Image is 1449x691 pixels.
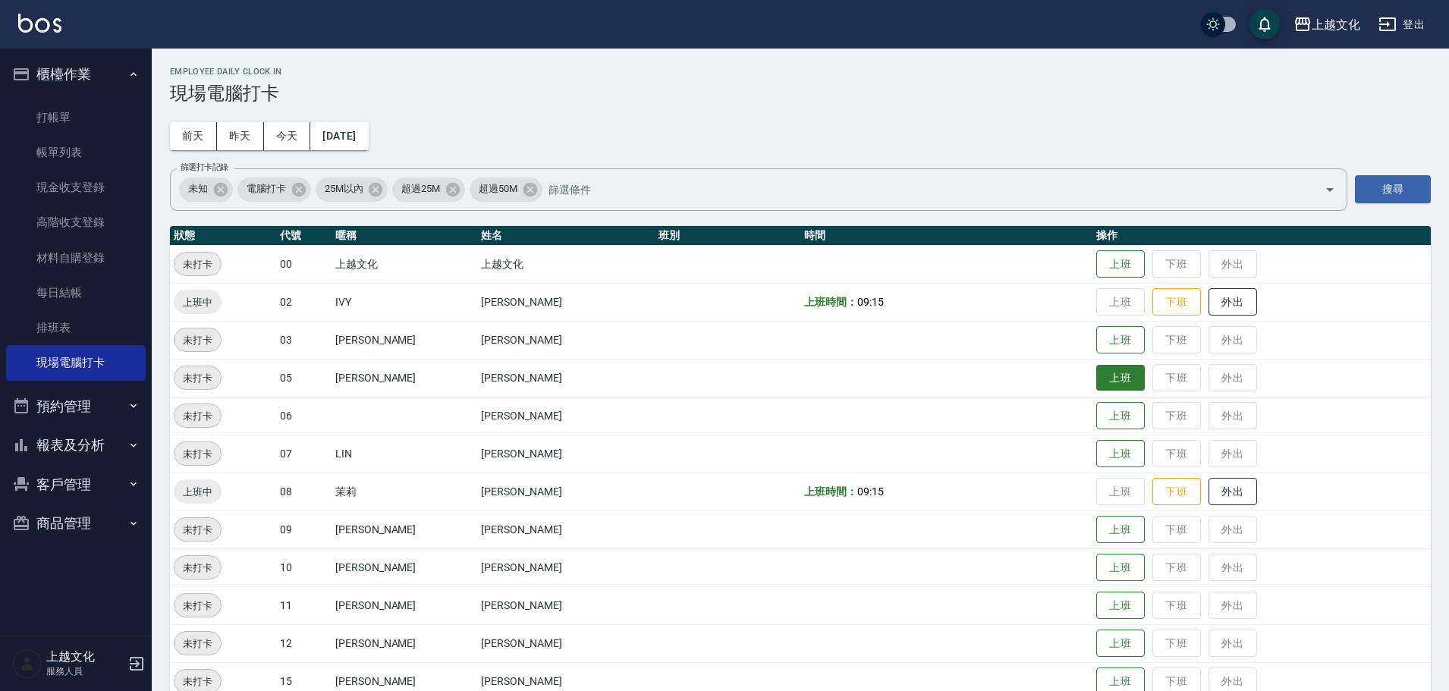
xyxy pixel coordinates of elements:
span: 未打卡 [174,446,221,462]
td: [PERSON_NAME] [332,548,477,586]
td: 12 [276,624,332,662]
td: [PERSON_NAME] [332,586,477,624]
span: 未打卡 [174,598,221,614]
button: 上班 [1096,402,1145,430]
b: 上班時間： [804,296,857,308]
span: 電腦打卡 [237,181,295,196]
b: 上班時間： [804,485,857,498]
button: 外出 [1209,288,1257,316]
button: 上班 [1096,250,1145,278]
td: [PERSON_NAME] [477,548,655,586]
button: 登出 [1372,11,1431,39]
a: 高階收支登錄 [6,205,146,240]
td: 05 [276,359,332,397]
button: save [1249,9,1280,39]
td: [PERSON_NAME] [477,321,655,359]
td: 茉莉 [332,473,477,510]
p: 服務人員 [46,664,124,678]
button: [DATE] [310,122,368,150]
button: 上班 [1096,365,1145,391]
span: 未打卡 [174,256,221,272]
th: 操作 [1092,226,1431,246]
td: 06 [276,397,332,435]
span: 上班中 [174,484,222,500]
a: 帳單列表 [6,135,146,170]
button: 下班 [1152,478,1201,506]
td: [PERSON_NAME] [477,586,655,624]
span: 未打卡 [174,522,221,538]
a: 打帳單 [6,100,146,135]
button: 上班 [1096,630,1145,658]
td: IVY [332,283,477,321]
span: 未打卡 [174,560,221,576]
td: [PERSON_NAME] [477,359,655,397]
button: 上班 [1096,440,1145,468]
button: 商品管理 [6,504,146,543]
span: 未打卡 [174,332,221,348]
td: [PERSON_NAME] [477,473,655,510]
button: Open [1318,177,1342,202]
th: 暱稱 [332,226,477,246]
span: 上班中 [174,294,222,310]
span: 未打卡 [174,674,221,689]
td: [PERSON_NAME] [332,359,477,397]
a: 每日結帳 [6,275,146,310]
td: [PERSON_NAME] [332,624,477,662]
td: 07 [276,435,332,473]
td: 11 [276,586,332,624]
th: 狀態 [170,226,276,246]
div: 超過50M [470,177,542,202]
span: 09:15 [857,485,884,498]
td: [PERSON_NAME] [477,435,655,473]
div: 上越文化 [1312,15,1360,34]
a: 現場電腦打卡 [6,345,146,380]
span: 25M以內 [316,181,372,196]
label: 篩選打卡記錄 [181,162,228,173]
button: 上班 [1096,516,1145,544]
a: 現金收支登錄 [6,170,146,205]
td: [PERSON_NAME] [332,510,477,548]
span: 09:15 [857,296,884,308]
img: Person [12,649,42,679]
button: 下班 [1152,288,1201,316]
button: 上班 [1096,592,1145,620]
span: 未知 [179,181,217,196]
span: 超過50M [470,181,526,196]
button: 搜尋 [1355,175,1431,203]
button: 前天 [170,122,217,150]
td: [PERSON_NAME] [332,321,477,359]
td: 00 [276,245,332,283]
input: 篩選條件 [545,176,1298,203]
button: 外出 [1209,478,1257,506]
th: 代號 [276,226,332,246]
img: Logo [18,14,61,33]
button: 上班 [1096,326,1145,354]
button: 報表及分析 [6,426,146,465]
div: 電腦打卡 [237,177,311,202]
button: 今天 [264,122,311,150]
td: 10 [276,548,332,586]
td: 08 [276,473,332,510]
h5: 上越文化 [46,649,124,664]
h3: 現場電腦打卡 [170,83,1431,104]
th: 班別 [655,226,800,246]
button: 上越文化 [1287,9,1366,40]
td: 09 [276,510,332,548]
span: 超過25M [392,181,449,196]
h2: Employee Daily Clock In [170,67,1431,77]
th: 姓名 [477,226,655,246]
button: 預約管理 [6,387,146,426]
a: 材料自購登錄 [6,240,146,275]
td: [PERSON_NAME] [477,624,655,662]
button: 昨天 [217,122,264,150]
div: 25M以內 [316,177,388,202]
span: 未打卡 [174,370,221,386]
td: [PERSON_NAME] [477,283,655,321]
span: 未打卡 [174,408,221,424]
button: 櫃檯作業 [6,55,146,94]
a: 排班表 [6,310,146,345]
td: 03 [276,321,332,359]
td: 上越文化 [332,245,477,283]
th: 時間 [800,226,1092,246]
div: 超過25M [392,177,465,202]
